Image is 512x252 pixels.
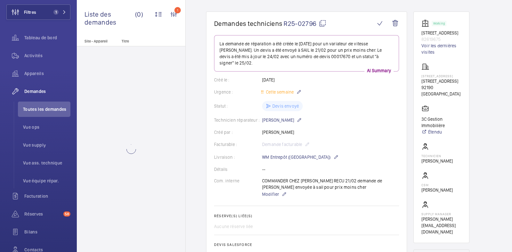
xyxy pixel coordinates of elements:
[421,183,453,187] p: CSM
[24,88,70,95] span: Demandes
[421,19,432,27] img: elevator.svg
[214,19,282,27] span: Demandes techniciens
[421,78,461,84] p: [STREET_ADDRESS]
[77,39,119,43] p: Site - Appareil
[23,124,70,130] span: Vue ops
[84,10,135,26] span: Liste des demandes
[24,52,70,59] span: Activités
[421,216,461,235] p: [PERSON_NAME][EMAIL_ADDRESS][DOMAIN_NAME]
[433,22,445,25] p: Working
[63,211,70,217] span: 58
[262,116,302,124] p: [PERSON_NAME]
[24,229,70,235] span: Bilans
[421,212,461,216] p: Supply manager
[24,70,70,77] span: Appareils
[24,211,61,217] span: Réserves
[421,158,453,164] p: [PERSON_NAME]
[23,106,70,112] span: Toutes les demandes
[214,242,399,247] h2: Devis Salesforce
[23,142,70,148] span: Vue supply
[24,193,70,199] span: Facturation
[23,178,70,184] span: Vue équipe répar.
[421,42,461,55] a: Voir les dernières visites
[421,84,461,97] p: 92190 [GEOGRAPHIC_DATA]
[421,74,461,78] p: [STREET_ADDRESS]
[421,36,461,42] p: 82619675
[421,129,461,135] a: Étendu
[364,67,394,74] p: AI Summary
[23,160,70,166] span: Vue ass. technique
[24,9,36,15] span: Filtres
[214,214,399,218] h2: Réserve(s) liée(s)
[421,116,461,129] p: 3C Gestion Immobilière
[220,41,394,66] p: La demande de réparation a été créée le [DATE] pour un variateur de vitesse [PERSON_NAME]. Un dev...
[284,19,326,27] span: R25-02796
[421,154,453,158] p: Technicien
[262,191,279,197] span: Modifier
[421,187,453,193] p: [PERSON_NAME]
[6,4,70,20] button: Filtres1
[421,30,461,36] p: [STREET_ADDRESS]
[24,34,70,41] span: Tableau de bord
[262,153,339,161] p: WM Entrepôt ([GEOGRAPHIC_DATA])
[53,10,59,15] span: 1
[265,89,294,95] span: Cette semaine
[122,39,164,43] p: Titre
